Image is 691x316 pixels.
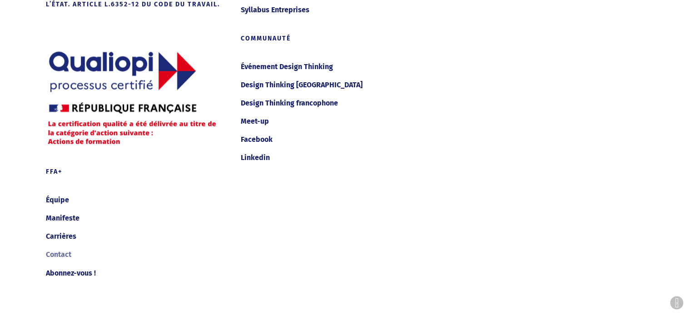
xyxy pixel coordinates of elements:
[240,3,423,17] a: Syllabus Entreprises
[240,78,423,92] a: Design Thinking [GEOGRAPHIC_DATA]
[240,132,423,147] a: Facebook
[240,60,423,74] a: Événement Design Thinking
[46,166,229,177] h5: FFA+
[240,150,423,165] a: Linkedin
[240,96,423,110] a: Design Thinking francophone
[240,114,423,129] a: Meet-up
[240,33,423,44] h5: Communauté
[46,193,229,207] a: Équipe
[46,211,229,226] a: Manifeste
[46,229,229,244] a: Carrières
[46,247,229,262] a: Contact
[46,266,229,280] a: Abonnez-vous !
